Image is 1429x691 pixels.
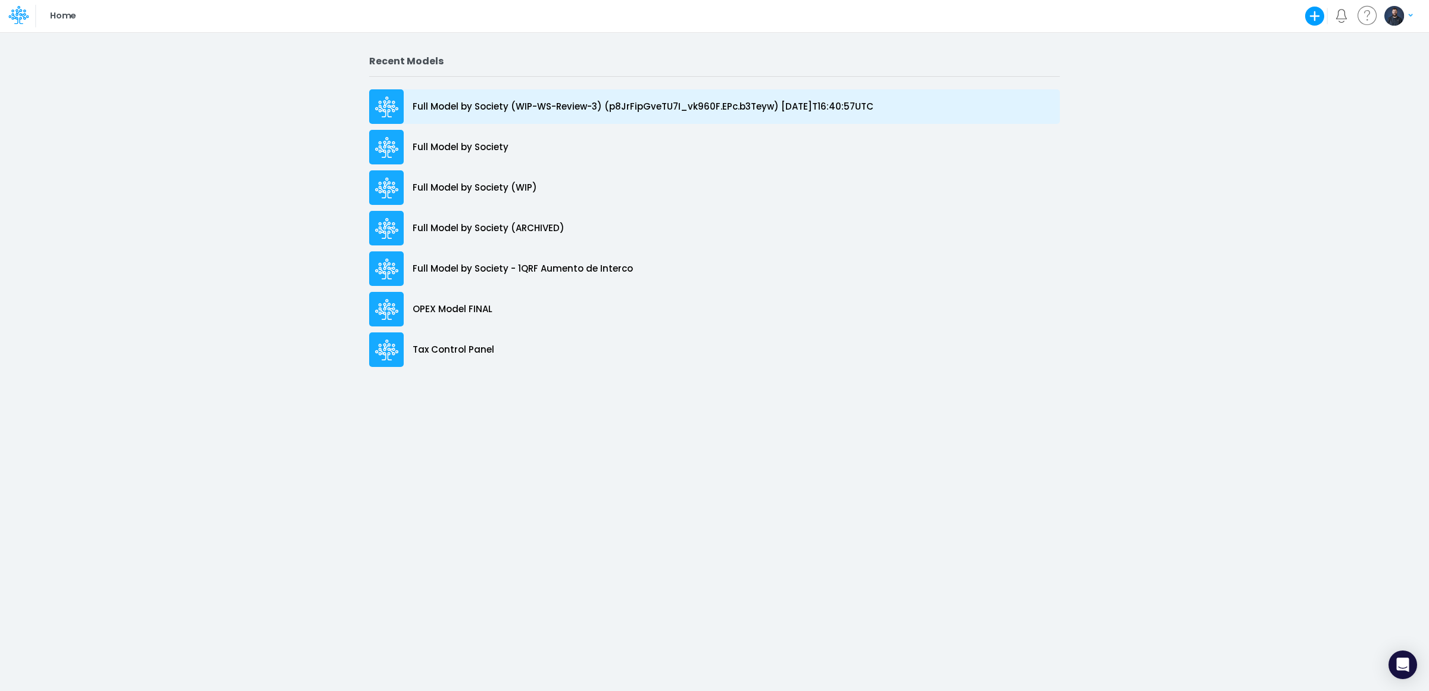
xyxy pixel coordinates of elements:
p: OPEX Model FINAL [413,303,492,316]
a: Full Model by Society (WIP-WS-Review-3) (p8JrFipGveTU7I_vk960F.EPc.b3Teyw) [DATE]T16:40:57UTC [369,86,1060,127]
a: Full Model by Society (WIP) [369,167,1060,208]
p: Full Model by Society (WIP) [413,181,537,195]
p: Full Model by Society (ARCHIVED) [413,222,564,235]
p: Full Model by Society (WIP-WS-Review-3) (p8JrFipGveTU7I_vk960F.EPc.b3Teyw) [DATE]T16:40:57UTC [413,100,873,114]
p: Full Model by Society - 1QRF Aumento de Interco [413,262,633,276]
a: OPEX Model FINAL [369,289,1060,329]
a: Tax Control Panel [369,329,1060,370]
a: Notifications [1334,9,1348,23]
p: Full Model by Society [413,141,508,154]
h2: Recent Models [369,55,1060,67]
a: Full Model by Society - 1QRF Aumento de Interco [369,248,1060,289]
div: Open Intercom Messenger [1389,650,1417,679]
p: Tax Control Panel [413,343,494,357]
a: Full Model by Society [369,127,1060,167]
a: Full Model by Society (ARCHIVED) [369,208,1060,248]
p: Home [50,10,76,23]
